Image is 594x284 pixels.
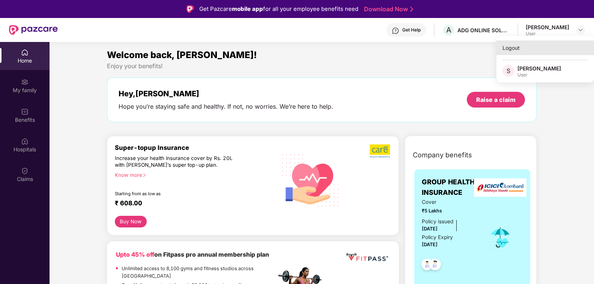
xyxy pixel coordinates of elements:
div: Get Pazcare for all your employee benefits need [199,4,358,13]
span: GROUP HEALTH INSURANCE [422,177,478,198]
strong: mobile app [232,5,263,12]
div: User [517,72,561,78]
img: b5dec4f62d2307b9de63beb79f102df3.png [370,144,391,158]
img: icon [488,225,513,250]
div: Policy issued [422,218,453,226]
div: Policy Expiry [422,233,453,242]
img: svg+xml;base64,PHN2ZyBpZD0iSG9tZSIgeG1sbnM9Imh0dHA6Ly93d3cudzMub3JnLzIwMDAvc3ZnIiB3aWR0aD0iMjAiIG... [21,49,29,56]
div: Super-topup Insurance [115,144,276,151]
div: Starting from as low as [115,191,244,196]
img: svg+xml;base64,PHN2ZyB4bWxucz0iaHR0cDovL3d3dy53My5vcmcvMjAwMC9zdmciIHdpZHRoPSI0OC45NDMiIGhlaWdodD... [426,256,444,275]
span: [DATE] [422,242,438,247]
div: Enjoy your benefits! [107,62,537,70]
div: Hope you’re staying safe and healthy. If not, no worries. We’re here to help. [119,103,333,111]
span: [DATE] [422,226,438,232]
img: Logo [186,5,194,13]
span: Company benefits [413,150,472,160]
span: S [507,66,510,75]
div: ADG ONLINE SOLUTIONS PRIVATE LIMITED [457,27,510,34]
p: Unlimited access to 8,100 gyms and fitness studios across [GEOGRAPHIC_DATA] [122,265,276,280]
img: svg+xml;base64,PHN2ZyBpZD0iSG9zcGl0YWxzIiB4bWxucz0iaHR0cDovL3d3dy53My5vcmcvMjAwMC9zdmciIHdpZHRoPS... [21,138,29,145]
span: A [446,25,451,34]
a: Download Now [364,5,411,13]
div: Hey, [PERSON_NAME] [119,89,333,98]
div: ₹ 608.00 [115,199,269,208]
img: svg+xml;base64,PHN2ZyB4bWxucz0iaHR0cDovL3d3dy53My5vcmcvMjAwMC9zdmciIHdpZHRoPSI0OC45NDMiIGhlaWdodD... [418,256,436,275]
span: Cover [422,198,478,206]
b: on Fitpass pro annual membership plan [116,251,269,258]
button: Buy Now [115,216,147,227]
div: [PERSON_NAME] [526,24,569,31]
div: Increase your health insurance cover by Rs. 20L with [PERSON_NAME]’s super top-up plan. [115,155,244,168]
img: svg+xml;base64,PHN2ZyB4bWxucz0iaHR0cDovL3d3dy53My5vcmcvMjAwMC9zdmciIHhtbG5zOnhsaW5rPSJodHRwOi8vd3... [276,145,345,215]
div: Raise a claim [476,96,516,104]
div: Know more [115,172,272,177]
img: New Pazcare Logo [9,25,58,35]
span: Welcome back, [PERSON_NAME]! [107,49,257,60]
img: svg+xml;base64,PHN2ZyBpZD0iSGVscC0zMngzMiIgeG1sbnM9Imh0dHA6Ly93d3cudzMub3JnLzIwMDAvc3ZnIiB3aWR0aD... [392,27,399,34]
img: Stroke [410,5,413,13]
span: right [142,173,146,177]
div: [PERSON_NAME] [517,65,561,72]
img: insurerLogo [474,178,526,197]
img: fppp.png [344,250,389,264]
img: svg+xml;base64,PHN2ZyBpZD0iQ2xhaW0iIHhtbG5zPSJodHRwOi8vd3d3LnczLm9yZy8yMDAwL3N2ZyIgd2lkdGg9IjIwIi... [21,167,29,175]
b: Upto 45% off [116,251,154,258]
div: Get Help [402,27,421,33]
div: User [526,31,569,37]
span: ₹5 Lakhs [422,207,478,215]
img: svg+xml;base64,PHN2ZyBpZD0iQmVuZWZpdHMiIHhtbG5zPSJodHRwOi8vd3d3LnczLm9yZy8yMDAwL3N2ZyIgd2lkdGg9Ij... [21,108,29,115]
img: svg+xml;base64,PHN2ZyB3aWR0aD0iMjAiIGhlaWdodD0iMjAiIHZpZXdCb3g9IjAgMCAyMCAyMCIgZmlsbD0ibm9uZSIgeG... [21,78,29,86]
img: svg+xml;base64,PHN2ZyBpZD0iRHJvcGRvd24tMzJ4MzIiIHhtbG5zPSJodHRwOi8vd3d3LnczLm9yZy8yMDAwL3N2ZyIgd2... [577,27,583,33]
div: Logout [496,40,594,55]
